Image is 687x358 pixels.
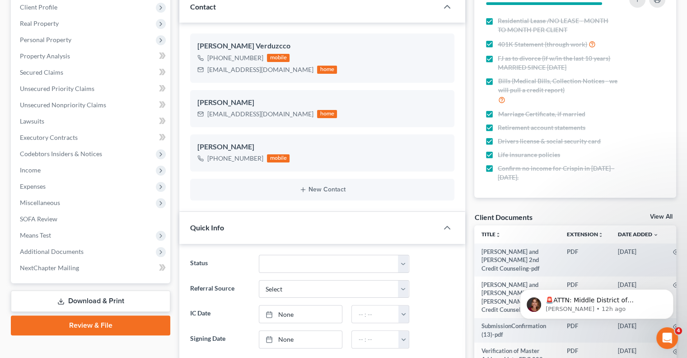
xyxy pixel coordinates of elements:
[20,248,84,255] span: Additional Documents
[13,81,170,97] a: Unsecured Priority Claims
[13,113,170,129] a: Lawsuits
[352,331,399,348] input: -- : --
[560,243,611,277] td: PDF
[11,291,170,312] a: Download & Print
[498,16,618,34] span: Residential Lease /NO LEASE - MONTH TO MONTH PER CLIENT
[197,142,447,153] div: [PERSON_NAME]
[20,101,106,109] span: Unsecured Nonpriority Claims
[267,154,290,162] div: mobile
[474,277,560,318] td: [PERSON_NAME] and [PERSON_NAME] - [PERSON_NAME] 2nd Credit Counseling-pdf
[267,54,290,62] div: mobile
[190,2,216,11] span: Contact
[20,215,57,223] span: SOFA Review
[13,129,170,146] a: Executory Contracts
[498,76,618,95] span: Bills (Medical Bills, Collection Notices - we will pull a credit report)
[20,3,57,11] span: Client Profile
[20,19,59,27] span: Real Property
[498,123,585,132] span: Retirement account statements
[20,199,60,206] span: Miscellaneous
[13,260,170,276] a: NextChapter Mailing
[20,150,102,158] span: Codebtors Insiders & Notices
[498,40,587,49] span: 401K Statement (through work)
[190,223,224,232] span: Quick Info
[618,231,659,238] a: Date Added expand_more
[498,150,560,159] span: Life insurance policies
[20,117,44,125] span: Lawsuits
[611,243,666,277] td: [DATE]
[11,315,170,335] a: Review & File
[186,280,254,298] label: Referral Source
[186,330,254,348] label: Signing Date
[197,97,447,108] div: [PERSON_NAME]
[207,110,313,119] div: [EMAIL_ADDRESS][DOMAIN_NAME]
[197,41,447,52] div: [PERSON_NAME] Verduzcco
[207,53,263,62] div: [PHONE_NUMBER]
[20,182,46,190] span: Expenses
[20,134,78,141] span: Executory Contracts
[13,211,170,227] a: SOFA Review
[352,305,399,323] input: -- : --
[675,327,682,334] span: 4
[186,305,254,323] label: IC Date
[653,232,659,238] i: expand_more
[650,214,673,220] a: View All
[20,85,94,92] span: Unsecured Priority Claims
[13,48,170,64] a: Property Analysis
[20,166,41,174] span: Income
[207,154,263,163] div: [PHONE_NUMBER]
[498,164,618,182] span: Confirm no income for Crispin in [DATE] - [DATE].
[20,52,70,60] span: Property Analysis
[20,68,63,76] span: Secured Claims
[656,327,678,349] iframe: Intercom live chat
[474,243,560,277] td: [PERSON_NAME] and [PERSON_NAME] 2nd Credit Counseling-pdf
[13,97,170,113] a: Unsecured Nonpriority Claims
[495,232,501,238] i: unfold_more
[567,231,603,238] a: Extensionunfold_more
[259,331,342,348] a: None
[474,318,560,343] td: SubmissionConfirmation (13)-pdf
[498,54,618,72] span: FJ as to divorce (if w/in the last 10 years) MARRIED SINCE [DATE]
[20,36,71,43] span: Personal Property
[481,231,501,238] a: Titleunfold_more
[317,110,337,118] div: home
[186,255,254,273] label: Status
[498,110,585,119] span: Marriage Certificate, if married
[20,264,79,272] span: NextChapter Mailing
[13,64,170,81] a: Secured Claims
[207,65,313,74] div: [EMAIL_ADDRESS][DOMAIN_NAME]
[506,270,687,334] iframe: Intercom notifications message
[498,137,601,146] span: Drivers license & social security card
[197,186,447,193] button: New Contact
[598,232,603,238] i: unfold_more
[259,305,342,323] a: None
[474,212,532,222] div: Client Documents
[20,231,51,239] span: Means Test
[317,66,337,74] div: home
